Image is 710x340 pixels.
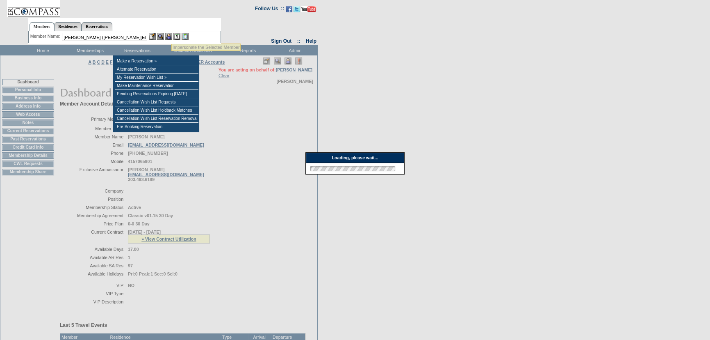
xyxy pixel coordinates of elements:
a: Help [306,38,316,44]
a: Follow us on Twitter [294,8,300,13]
img: Reservations [173,33,180,40]
a: Subscribe to our YouTube Channel [301,8,316,13]
div: Member Name: [30,33,62,40]
td: Pending Reservations Expiring [DATE] [115,90,198,98]
td: My Reservation Wish List » [115,74,198,82]
td: Follow Us :: [255,5,284,15]
a: Reservations [82,22,112,31]
td: Cancellation Wish List Reservation Removal [115,115,198,123]
img: b_edit.gif [149,33,156,40]
td: Make a Reservation » [115,57,198,65]
a: Sign Out [271,38,291,44]
img: View [157,33,164,40]
a: Become our fan on Facebook [286,8,292,13]
td: Make Maintenance Reservation [115,82,198,90]
img: Impersonate [165,33,172,40]
img: loading.gif [307,165,398,172]
a: Residences [54,22,82,31]
td: Alternate Reservation [115,65,198,74]
a: Members [30,22,55,31]
img: b_calculator.gif [182,33,189,40]
span: :: [297,38,300,44]
img: Become our fan on Facebook [286,6,292,12]
td: Pre-Booking Reservation [115,123,198,131]
img: Subscribe to our YouTube Channel [301,6,316,12]
div: Loading, please wait... [306,153,404,163]
td: Cancellation Wish List Requests [115,98,198,106]
td: Cancellation Wish List Holdback Matches [115,106,198,115]
img: Follow us on Twitter [294,6,300,12]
